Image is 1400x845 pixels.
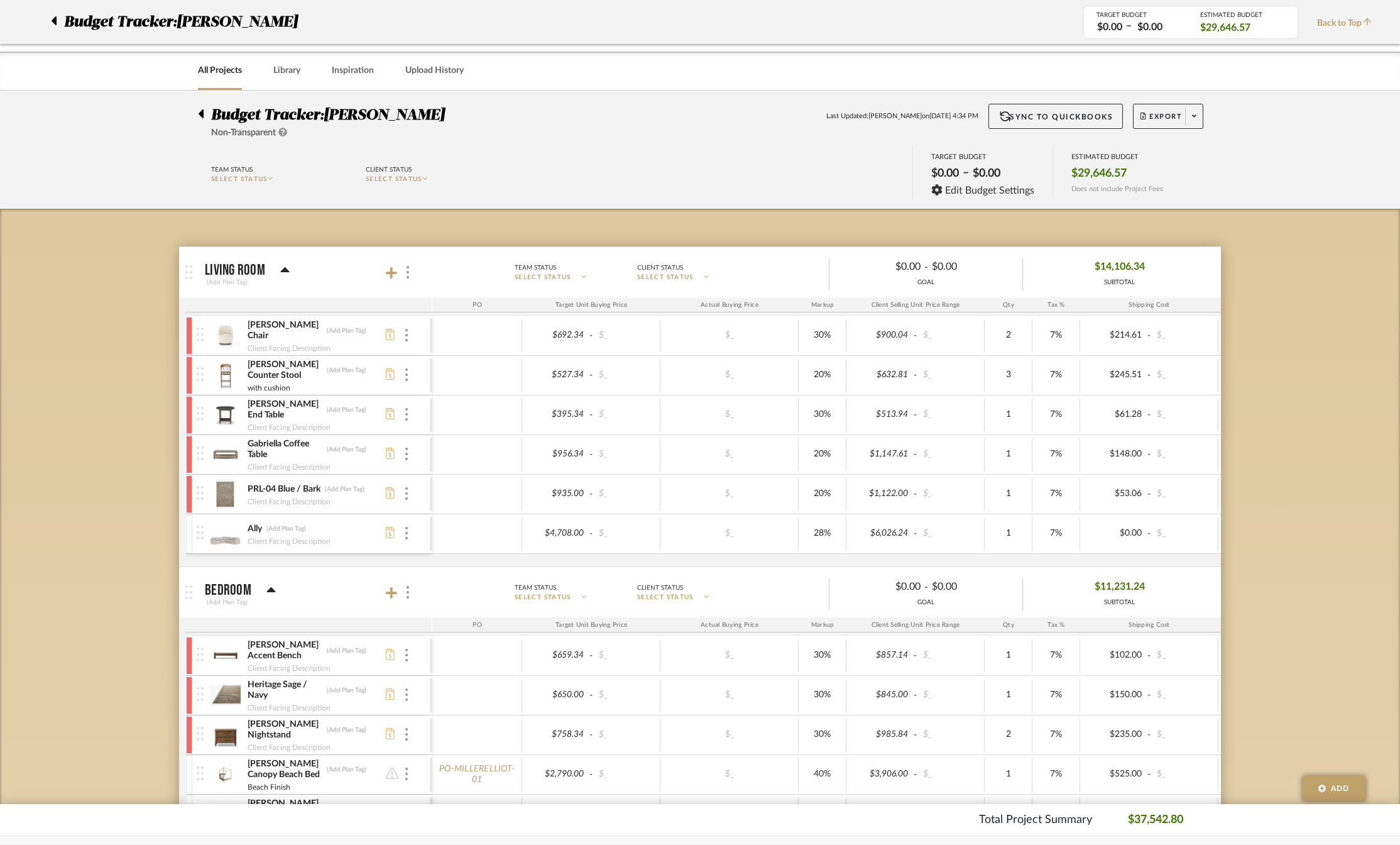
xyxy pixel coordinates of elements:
div: TARGET BUDGET [931,153,1035,161]
span: $29,646.57 [1071,167,1127,180]
div: $245.51 [1084,366,1146,384]
div: TARGET BUDGET [1096,11,1181,19]
div: 20% [802,485,842,503]
div: $_ [595,726,657,744]
div: 20% [802,366,842,384]
div: $_ [1153,366,1215,384]
div: $_ [919,646,981,665]
span: SELECT STATUS [515,273,571,282]
div: $525.00 [1084,765,1146,783]
span: $11,231.24 [1095,577,1145,597]
div: $0.00 [928,257,1012,277]
div: $_ [1153,765,1215,783]
div: GOAL [829,278,1022,287]
div: $_ [1153,485,1215,503]
img: e4ce8762-75fa-41f6-92dd-9720f5c6a377_50x50.jpg [210,720,241,750]
div: $0.00 [1084,524,1146,543]
div: 7% [1036,326,1076,345]
img: 3dots-v.svg [405,408,408,421]
a: Upload History [405,62,464,79]
div: $235.00 [1084,726,1146,744]
div: $_ [595,406,657,424]
div: $_ [595,524,657,543]
div: $53.06 [1084,485,1146,503]
div: Client Facing Description [247,495,331,508]
img: 3dots-v.svg [405,728,408,741]
div: $_ [695,524,764,543]
div: with cushion [247,382,291,394]
div: Gabriella Coffee Table [247,438,323,461]
div: PO [432,297,522,312]
div: 30% [802,646,842,665]
div: [PERSON_NAME] Chair [247,319,323,342]
div: $659.34 [526,646,588,665]
span: Budget Tracker: [64,11,177,33]
div: 7% [1036,646,1076,665]
span: - [912,768,919,781]
span: - [1146,649,1153,662]
div: $_ [919,485,981,503]
div: Client Facing Description [247,662,331,675]
img: vertical-grip.svg [197,648,204,661]
div: $_ [695,726,764,744]
img: vertical-grip.svg [197,486,204,500]
div: [PERSON_NAME] Canopy Beach Bed [247,758,323,781]
span: - [912,729,919,741]
button: Export [1133,104,1203,129]
span: - [912,649,919,662]
div: Team Status [515,262,556,273]
a: Library [273,62,300,79]
div: 1 [988,686,1028,704]
div: $_ [595,765,657,783]
img: 3dots-v.svg [407,266,409,279]
div: Actual Buying Price [660,297,799,312]
img: vertical-grip.svg [197,766,204,780]
div: Target Unit Buying Price [522,617,660,632]
div: $_ [919,445,981,463]
div: $_ [1153,326,1215,345]
p: Total Project Summary [979,812,1092,829]
div: 30% [802,726,842,744]
div: Tax % [1032,617,1080,632]
div: 40% [802,765,842,783]
div: $_ [695,445,764,463]
div: $_ [595,326,657,345]
div: Client Status [637,582,683,594]
img: vertical-grip.svg [197,328,204,341]
img: 8a2410a4-eb8e-4fca-9fa5-20cd80970ccc_50x50.jpg [210,479,241,509]
span: - [588,689,595,702]
div: $985.84 [850,726,912,744]
div: $395.34 [526,406,588,424]
span: - [912,448,919,461]
mat-expansion-panel-header: Bedroom(Add Plan Tag)Team StatusSELECT STATUSClient StatusSELECT STATUS$0.00-$0.00GOAL$11,231.24S... [179,567,1221,617]
div: $0.00 [1093,20,1126,35]
div: $0.00 [1134,20,1166,35]
span: SELECT STATUS [637,593,694,602]
div: [PERSON_NAME] Nightstand [247,798,341,820]
div: $_ [919,524,981,543]
span: - [1146,369,1153,382]
span: - [1146,729,1153,741]
div: $_ [1153,686,1215,704]
div: $_ [695,366,764,384]
img: 7dab9b01-111e-4539-9e4c-da3d0bdce1a1_50x50.jpg [210,680,241,710]
div: $_ [695,485,764,503]
div: (Add Plan Tag) [326,366,367,375]
img: grip.svg [185,585,192,599]
span: - [1146,768,1153,781]
div: PO [432,617,522,632]
div: PRL-04 Blue / Bark [247,483,321,495]
span: Add [1331,783,1350,794]
img: 3dots-v.svg [407,586,409,599]
img: 529b6801-3561-44f0-b903-95fba40d15ba_50x50.jpg [210,641,241,671]
span: - [1146,409,1153,421]
div: $4,708.00 [526,524,588,543]
span: $14,106.34 [1095,257,1145,277]
span: - [588,409,595,421]
img: 3dots-v.svg [405,768,408,780]
div: 1 [988,765,1028,783]
div: Client Facing Description [247,702,331,714]
div: 2 [988,326,1028,345]
div: [PERSON_NAME] End Table [247,399,323,421]
p: [PERSON_NAME] [177,11,304,33]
